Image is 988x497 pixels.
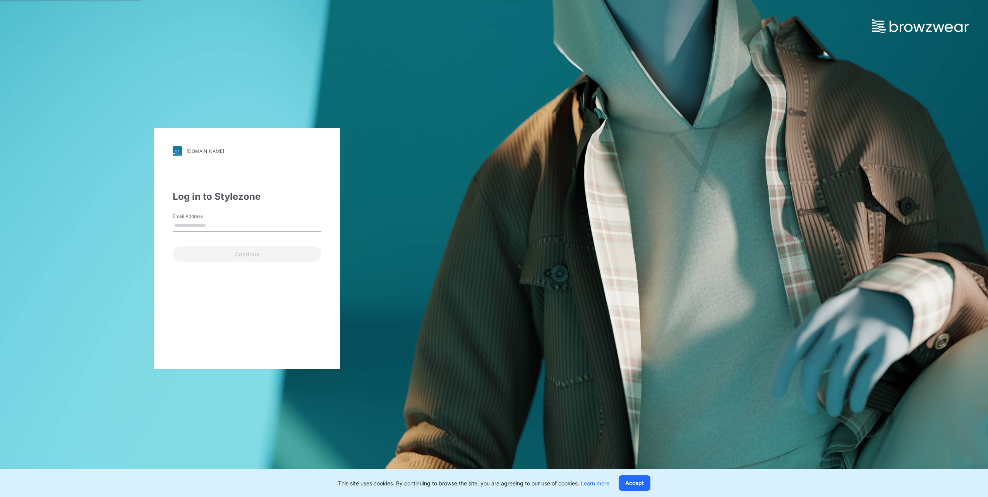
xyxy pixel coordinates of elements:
[187,148,224,154] div: [DOMAIN_NAME]
[581,480,609,487] a: Learn more
[173,213,227,220] label: Email Address
[619,475,650,491] button: Accept
[872,19,969,33] img: browzwear-logo.e42bd6dac1945053ebaf764b6aa21510.svg
[173,146,182,156] img: stylezone-logo.562084cfcfab977791bfbf7441f1a819.svg
[338,479,609,487] p: This site uses cookies. By continuing to browse the site, you are agreeing to our use of cookies.
[173,190,321,204] div: Log in to Stylezone
[173,146,321,156] a: [DOMAIN_NAME]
